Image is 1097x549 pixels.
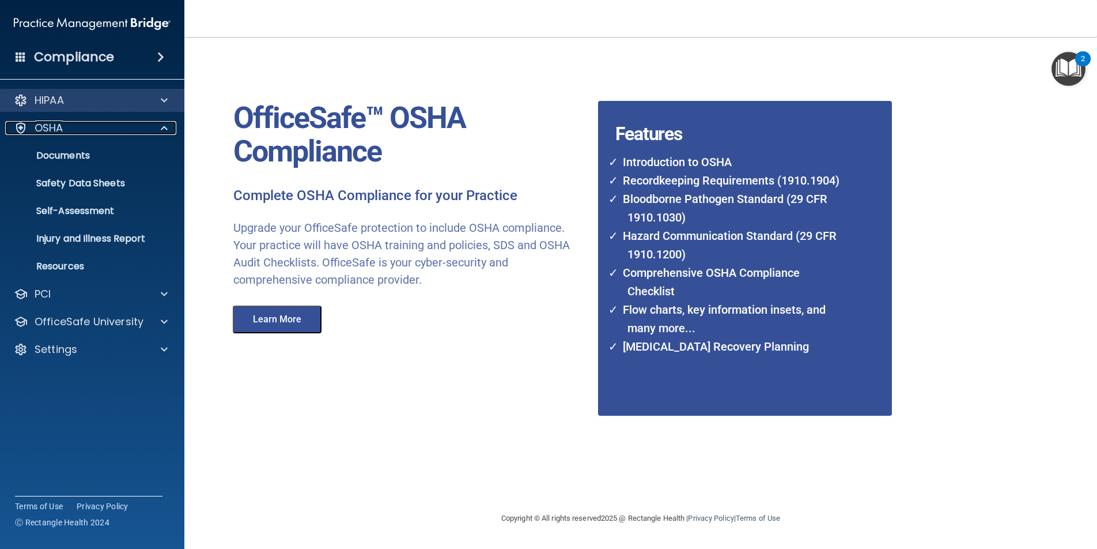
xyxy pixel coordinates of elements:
li: Recordkeeping Requirements (1910.1904) [616,171,846,190]
div: 2 [1081,59,1085,74]
button: Learn More [233,306,321,333]
a: HIPAA [14,93,168,107]
p: OfficeSafe University [35,315,143,329]
p: Settings [35,343,77,356]
a: Learn More [225,315,333,324]
p: PCI [35,287,51,301]
h4: Features [598,101,861,124]
a: Privacy Policy [688,514,733,522]
p: HIPAA [35,93,64,107]
li: [MEDICAL_DATA] Recovery Planning [616,337,846,356]
img: PMB logo [14,12,171,35]
span: Ⓒ Rectangle Health 2024 [15,517,109,528]
div: Copyright © All rights reserved 2025 @ Rectangle Health | | [430,500,851,537]
a: PCI [14,287,168,301]
li: Comprehensive OSHA Compliance Checklist [616,264,846,300]
p: Complete OSHA Compliance for your Practice [233,187,589,205]
p: Upgrade your OfficeSafe protection to include OSHA compliance. Your practice will have OSHA train... [233,219,589,288]
iframe: Drift Widget Chat Controller [898,467,1083,513]
p: OfficeSafe™ OSHA Compliance [233,101,589,168]
li: Flow charts, key information insets, and many more... [616,300,846,337]
p: Resources [7,261,165,272]
li: Hazard Communication Standard (29 CFR 1910.1200) [616,227,846,264]
li: Bloodborne Pathogen Standard (29 CFR 1910.1030) [616,190,846,227]
li: Introduction to OSHA [616,153,846,171]
a: OSHA [14,121,168,135]
a: Terms of Use [736,514,780,522]
a: OfficeSafe University [14,315,168,329]
p: Injury and Illness Report [7,233,165,245]
a: Settings [14,343,168,356]
p: Safety Data Sheets [7,178,165,189]
p: Self-Assessment [7,205,165,217]
p: Documents [7,150,165,161]
a: Privacy Policy [77,501,128,512]
h4: Compliance [34,49,114,65]
a: Terms of Use [15,501,63,512]
p: OSHA [35,121,63,135]
button: Open Resource Center, 2 new notifications [1051,52,1085,86]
